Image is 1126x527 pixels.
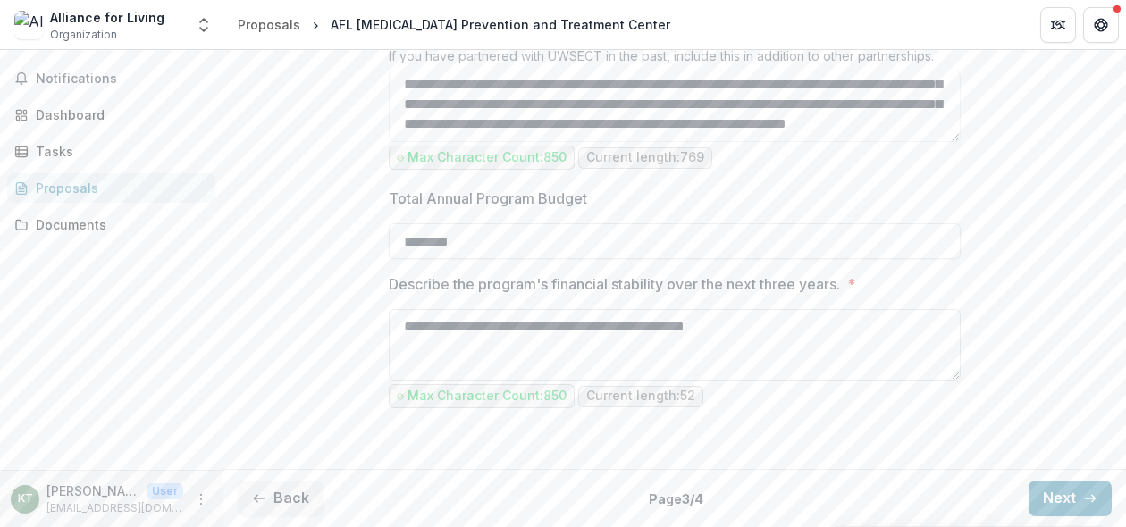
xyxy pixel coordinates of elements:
[36,179,201,197] div: Proposals
[7,173,215,203] a: Proposals
[50,8,164,27] div: Alliance for Living
[14,11,43,39] img: Alliance for Living
[147,483,183,499] p: User
[389,188,587,209] p: Total Annual Program Budget
[50,27,117,43] span: Organization
[46,481,139,500] p: [PERSON_NAME]
[389,273,840,295] p: Describe the program's financial stability over the next three years.
[389,48,961,71] div: If you have partnered with UWSECT in the past, include this in addition to other partnerships.
[18,493,33,505] div: Kelly Thompson
[191,7,216,43] button: Open entity switcher
[586,389,695,404] p: Current length: 52
[7,100,215,130] a: Dashboard
[36,105,201,124] div: Dashboard
[46,500,183,516] p: [EMAIL_ADDRESS][DOMAIN_NAME]
[7,210,215,239] a: Documents
[36,215,201,234] div: Documents
[1083,7,1119,43] button: Get Help
[408,389,567,404] p: Max Character Count: 850
[649,489,703,508] p: Page 3 / 4
[586,150,704,165] p: Current length: 769
[7,137,215,166] a: Tasks
[1029,481,1112,516] button: Next
[1040,7,1076,43] button: Partners
[238,481,324,516] button: Back
[231,12,677,38] nav: breadcrumb
[331,15,670,34] div: AFL [MEDICAL_DATA] Prevention and Treatment Center
[231,12,307,38] a: Proposals
[36,142,201,161] div: Tasks
[190,489,212,510] button: More
[36,71,208,87] span: Notifications
[238,15,300,34] div: Proposals
[7,64,215,93] button: Notifications
[408,150,567,165] p: Max Character Count: 850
